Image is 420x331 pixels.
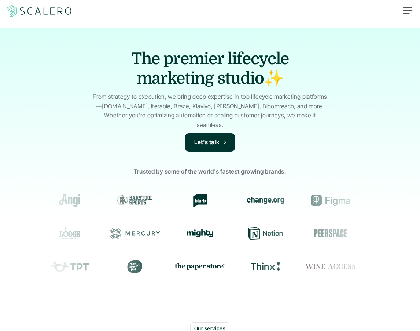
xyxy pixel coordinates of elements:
[5,4,73,18] img: Scalero company logotype
[194,138,220,147] p: Let's talk
[91,92,329,130] p: From strategy to execution, we bring deep expertise in top lifecycle marketing platforms—[DOMAIN_...
[185,133,235,152] a: Let's talk
[395,306,413,324] iframe: gist-messenger-bubble-iframe
[126,50,294,88] h1: The premier lifecycle marketing studio✨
